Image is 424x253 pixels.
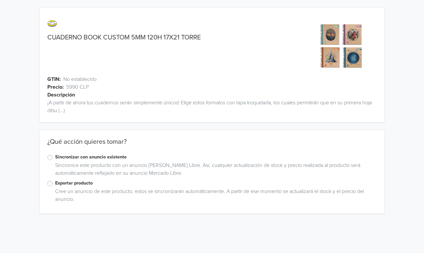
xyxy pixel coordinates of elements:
[55,154,377,161] label: Sincronizar con anuncio existente
[39,138,385,154] div: ¿Qué acción quieres tomar?
[53,187,377,206] div: Cree un anuncio de este producto, estos se sincronizarán automáticamente. A partir de ese momento...
[47,83,64,91] span: Precio:
[66,83,89,91] span: 5990 CLP
[53,161,377,180] div: Sincronice este producto con un anuncio [PERSON_NAME] Libre. Así, cualquier actualización de stoc...
[47,34,201,41] a: CUADERNO BOOK CUSTOM 5MM 120H 17X21 TORRE
[317,21,366,70] img: product_image
[47,75,61,83] span: GTIN:
[55,180,377,187] label: Exportar producto
[39,99,385,114] div: ¡A partir de ahora tus cuadernos serán simplemente únicos! Elige estos formatos con tapa troquela...
[63,75,97,83] span: No establecido
[47,91,393,99] div: Descripción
